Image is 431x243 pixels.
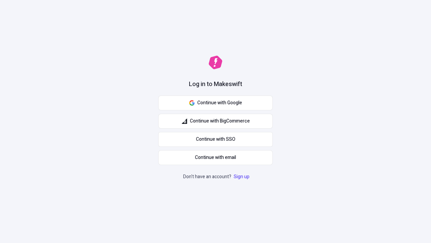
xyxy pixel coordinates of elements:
span: Continue with BigCommerce [190,117,250,125]
button: Continue with BigCommerce [158,114,273,129]
span: Continue with Google [197,99,242,107]
h1: Log in to Makeswift [189,80,242,89]
a: Continue with SSO [158,132,273,147]
button: Continue with email [158,150,273,165]
span: Continue with email [195,154,236,161]
a: Sign up [232,173,251,180]
button: Continue with Google [158,96,273,110]
p: Don't have an account? [183,173,251,181]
